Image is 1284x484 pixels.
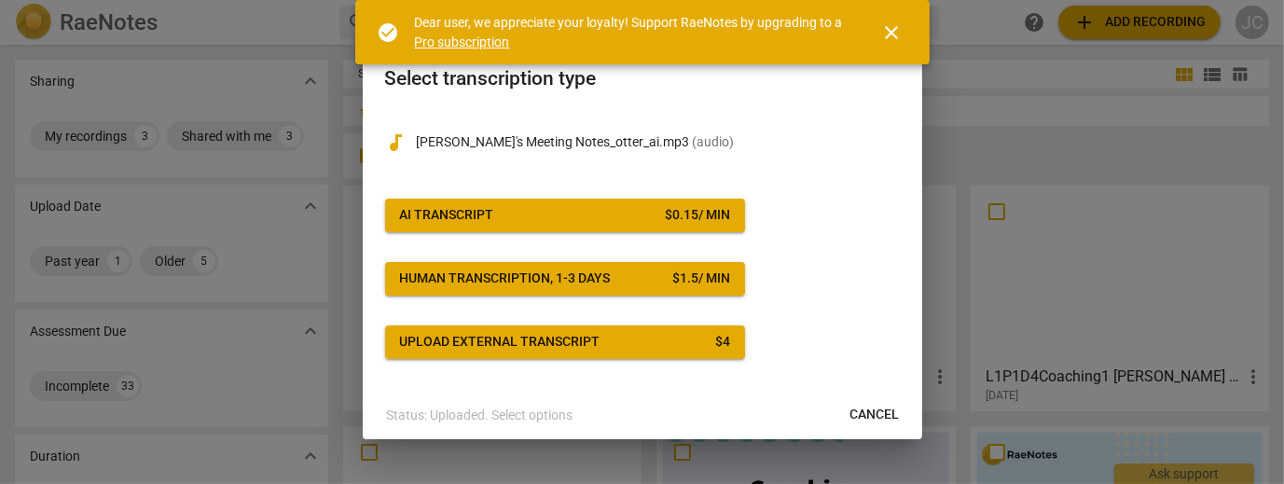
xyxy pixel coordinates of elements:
[387,406,573,425] p: Status: Uploaded. Select options
[850,406,900,424] span: Cancel
[693,134,735,149] span: ( audio )
[415,35,510,49] a: Pro subscription
[385,325,745,359] button: Upload external transcript$4
[400,270,611,288] div: Human transcription, 1-3 days
[385,199,745,232] button: AI Transcript$0.15/ min
[672,270,730,288] div: $ 1.5 / min
[400,206,494,225] div: AI Transcript
[385,131,407,154] span: audiotrack
[665,206,730,225] div: $ 0.15 / min
[881,21,904,44] span: close
[715,333,730,352] div: $ 4
[385,262,745,296] button: Human transcription, 1-3 days$1.5/ min
[870,10,915,55] button: Close
[378,21,400,44] span: check_circle
[400,333,601,352] div: Upload external transcript
[835,398,915,432] button: Cancel
[385,67,900,90] h2: Select transcription type
[417,132,900,152] p: Hyacinth's Meeting Notes_otter_ai.mp3(audio)
[415,13,848,51] div: Dear user, we appreciate your loyalty! Support RaeNotes by upgrading to a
